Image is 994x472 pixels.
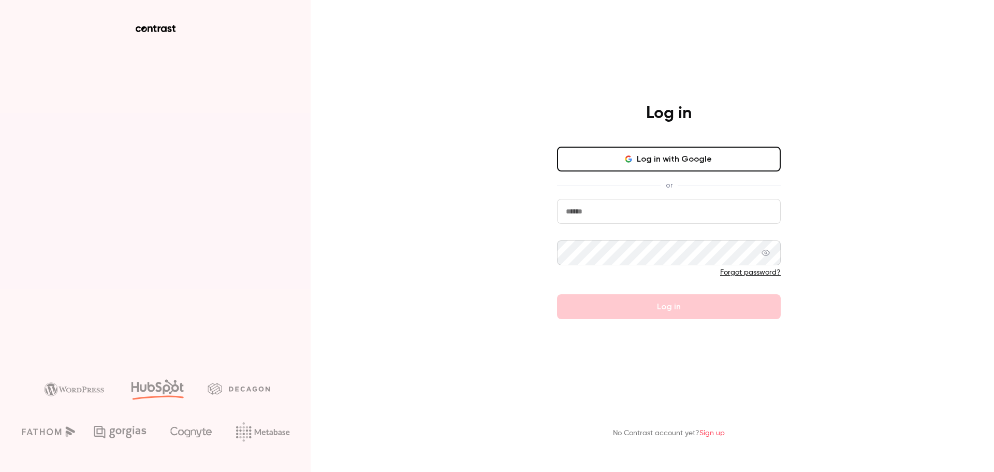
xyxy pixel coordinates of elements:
[208,383,270,394] img: decagon
[646,103,692,124] h4: Log in
[661,180,678,191] span: or
[613,428,725,439] p: No Contrast account yet?
[720,269,781,276] a: Forgot password?
[557,147,781,171] button: Log in with Google
[699,430,725,437] a: Sign up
